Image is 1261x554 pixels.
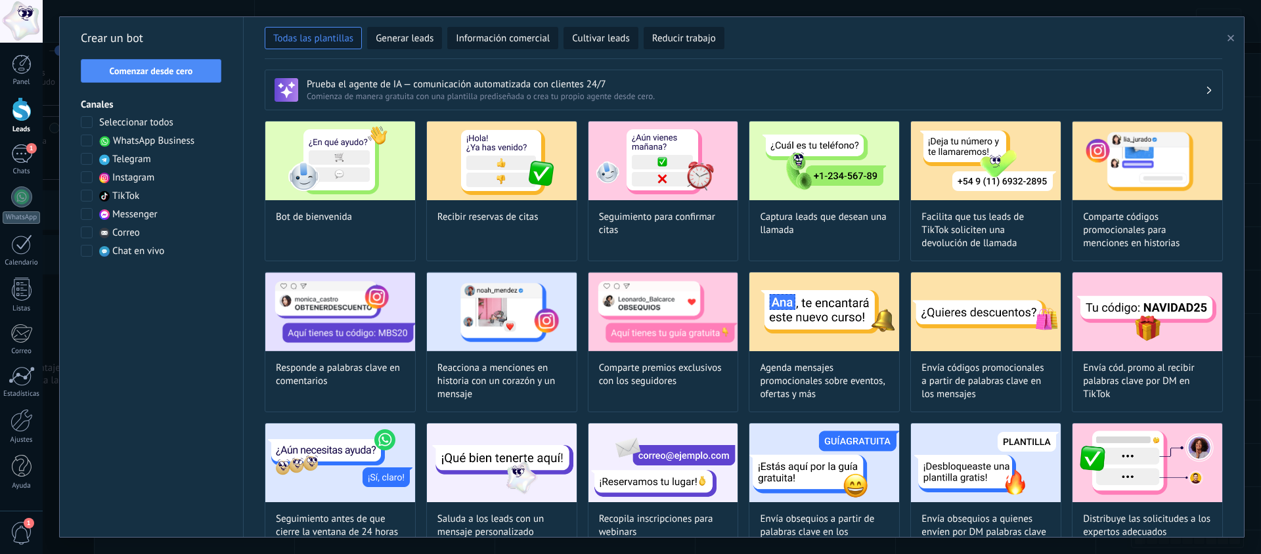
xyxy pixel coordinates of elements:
[3,167,41,176] div: Chats
[3,259,41,267] div: Calendario
[3,482,41,490] div: Ayuda
[3,305,41,313] div: Listas
[3,125,41,134] div: Leads
[3,347,41,356] div: Correo
[3,436,41,444] div: Ajustes
[3,390,41,398] div: Estadísticas
[3,211,40,224] div: WhatsApp
[24,518,34,528] span: 1
[26,143,37,154] span: 1
[3,78,41,87] div: Panel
